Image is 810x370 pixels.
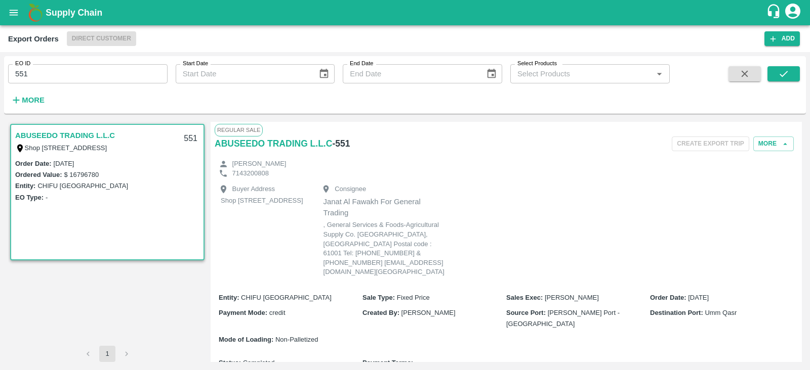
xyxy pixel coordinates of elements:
[25,3,46,23] img: logo
[764,31,800,46] button: Add
[219,336,273,343] b: Mode of Loading :
[482,64,501,83] button: Choose date
[784,2,802,23] div: account of current user
[221,196,303,206] p: Shop [STREET_ADDRESS]
[362,359,413,366] b: Payment Terms :
[232,169,269,178] p: 7143200808
[350,60,373,68] label: End Date
[517,60,557,68] label: Select Products
[513,67,650,80] input: Select Products
[232,159,287,169] p: [PERSON_NAME]
[506,294,543,301] b: Sales Exec :
[15,129,115,142] a: ABUSEEDO TRADING L.L.C
[183,60,208,68] label: Start Date
[343,64,477,83] input: End Date
[15,160,52,167] label: Order Date :
[219,309,267,316] b: Payment Mode :
[269,309,286,316] span: credit
[46,6,766,20] a: Supply Chain
[99,346,115,362] button: page 1
[15,182,35,190] label: Entity:
[54,160,74,167] label: [DATE]
[46,194,48,201] label: -
[15,60,30,68] label: EO ID
[25,144,107,152] label: Shop [STREET_ADDRESS]
[37,182,128,190] label: CHIFU [GEOGRAPHIC_DATA]
[219,294,239,301] b: Entity :
[653,67,666,80] button: Open
[335,184,366,194] p: Consignee
[2,1,25,24] button: open drawer
[15,194,44,201] label: EO Type:
[766,4,784,22] div: customer-support
[314,64,334,83] button: Choose date
[78,346,136,362] nav: pagination navigation
[219,359,241,366] b: Status :
[8,91,47,109] button: More
[241,294,332,301] span: CHIFU [GEOGRAPHIC_DATA]
[46,8,102,18] b: Supply Chain
[215,136,332,151] a: ABUSEEDO TRADING L.L.C
[332,136,350,151] h6: - 551
[397,294,430,301] span: Fixed Price
[401,309,456,316] span: [PERSON_NAME]
[64,171,99,178] label: $ 16796780
[362,294,395,301] b: Sale Type :
[362,309,399,316] b: Created By :
[275,336,318,343] span: Non-Palletized
[705,309,737,316] span: Umm Qasr
[8,64,168,83] input: Enter EO ID
[323,196,445,219] p: Janat Al Fawakh For General Trading
[8,32,59,45] div: Export Orders
[506,309,546,316] b: Source Port :
[688,294,709,301] span: [DATE]
[323,220,445,276] p: , General Services & Foods-Agricultural Supply Co. [GEOGRAPHIC_DATA], [GEOGRAPHIC_DATA] Postal co...
[243,359,275,366] span: Completed
[753,136,794,151] button: More
[178,127,204,151] div: 551
[650,309,703,316] b: Destination Port :
[232,184,275,194] p: Buyer Address
[506,309,620,328] span: [PERSON_NAME] Port - [GEOGRAPHIC_DATA]
[215,124,263,136] span: Regular Sale
[22,96,45,104] strong: More
[15,171,62,178] label: Ordered Value:
[650,294,686,301] b: Order Date :
[176,64,310,83] input: Start Date
[545,294,599,301] span: [PERSON_NAME]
